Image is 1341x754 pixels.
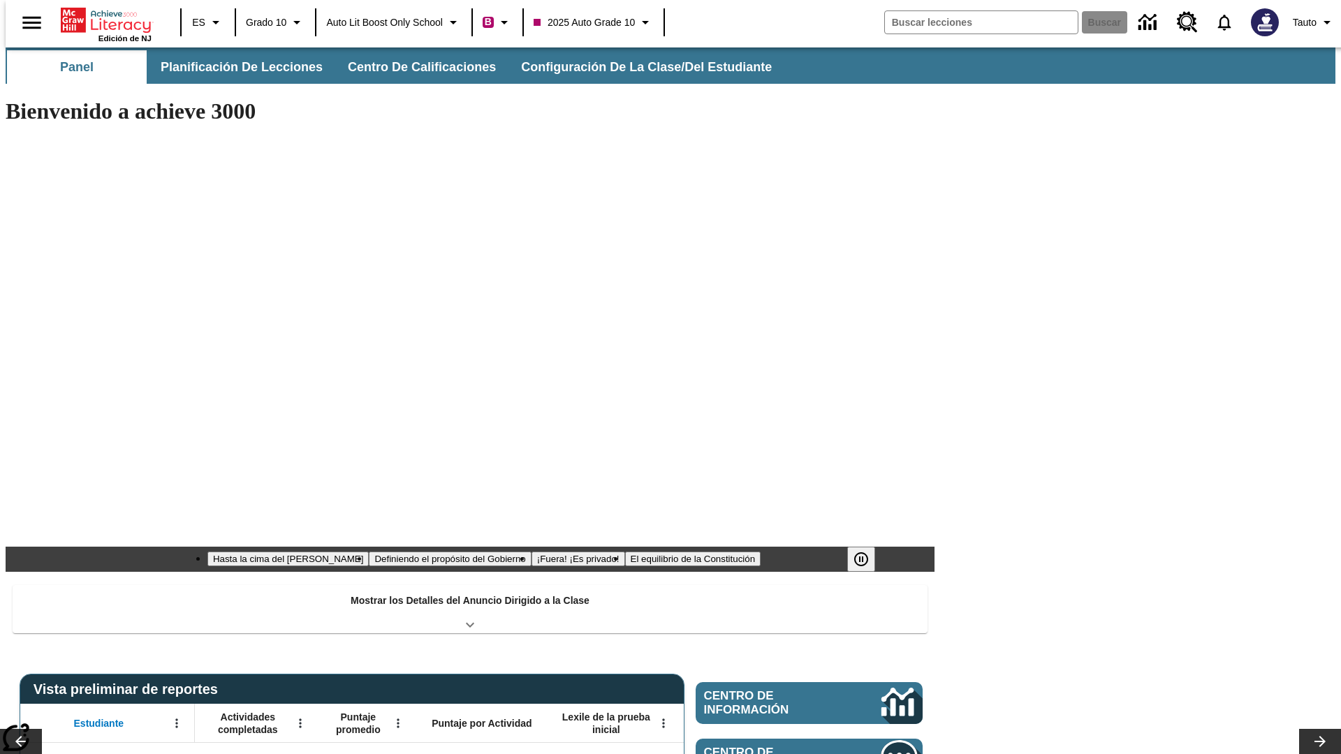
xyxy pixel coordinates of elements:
[6,50,784,84] div: Subbarra de navegación
[521,59,772,75] span: Configuración de la clase/del estudiante
[34,681,225,697] span: Vista preliminar de reportes
[246,15,286,30] span: Grado 10
[510,50,783,84] button: Configuración de la clase/del estudiante
[13,585,928,633] div: Mostrar los Detalles del Anuncio Dirigido a la Clase
[290,713,311,734] button: Abrir menú
[240,10,311,35] button: Grado: Grado 10, Elige un grado
[653,713,674,734] button: Abrir menú
[532,552,625,566] button: Diapositiva 3 ¡Fuera! ¡Es privado!
[704,689,835,717] span: Centro de información
[696,682,923,724] a: Centro de información
[60,59,94,75] span: Panel
[61,5,152,43] div: Portada
[6,47,1335,84] div: Subbarra de navegación
[432,717,532,730] span: Puntaje por Actividad
[847,547,889,572] div: Pausar
[847,547,875,572] button: Pausar
[161,59,323,75] span: Planificación de lecciones
[477,10,518,35] button: Boost El color de la clase es rojo violeta. Cambiar el color de la clase.
[555,711,657,736] span: Lexile de la prueba inicial
[149,50,334,84] button: Planificación de lecciones
[7,50,147,84] button: Panel
[528,10,659,35] button: Clase: 2025 Auto Grade 10, Selecciona una clase
[369,552,531,566] button: Diapositiva 2 Definiendo el propósito del Gobierno
[1243,4,1287,40] button: Escoja un nuevo avatar
[1130,3,1168,42] a: Centro de información
[1287,10,1341,35] button: Perfil/Configuración
[1293,15,1317,30] span: Tauto
[1299,729,1341,754] button: Carrusel de lecciones, seguir
[6,98,935,124] h1: Bienvenido a achieve 3000
[321,10,467,35] button: Escuela: Auto Lit Boost only School, Seleccione su escuela
[207,552,369,566] button: Diapositiva 1 Hasta la cima del monte Tai
[351,593,589,608] p: Mostrar los Detalles del Anuncio Dirigido a la Clase
[1168,3,1206,41] a: Centro de recursos, Se abrirá en una pestaña nueva.
[166,713,187,734] button: Abrir menú
[325,711,392,736] span: Puntaje promedio
[485,13,492,31] span: B
[186,10,230,35] button: Lenguaje: ES, Selecciona un idioma
[388,713,409,734] button: Abrir menú
[98,34,152,43] span: Edición de NJ
[61,6,152,34] a: Portada
[326,15,443,30] span: Auto Lit Boost only School
[1206,4,1243,40] a: Notificaciones
[625,552,761,566] button: Diapositiva 4 El equilibrio de la Constitución
[1251,8,1279,36] img: Avatar
[348,59,496,75] span: Centro de calificaciones
[11,2,52,43] button: Abrir el menú lateral
[202,711,294,736] span: Actividades completadas
[74,717,124,730] span: Estudiante
[885,11,1078,34] input: Buscar campo
[534,15,635,30] span: 2025 Auto Grade 10
[192,15,205,30] span: ES
[337,50,507,84] button: Centro de calificaciones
